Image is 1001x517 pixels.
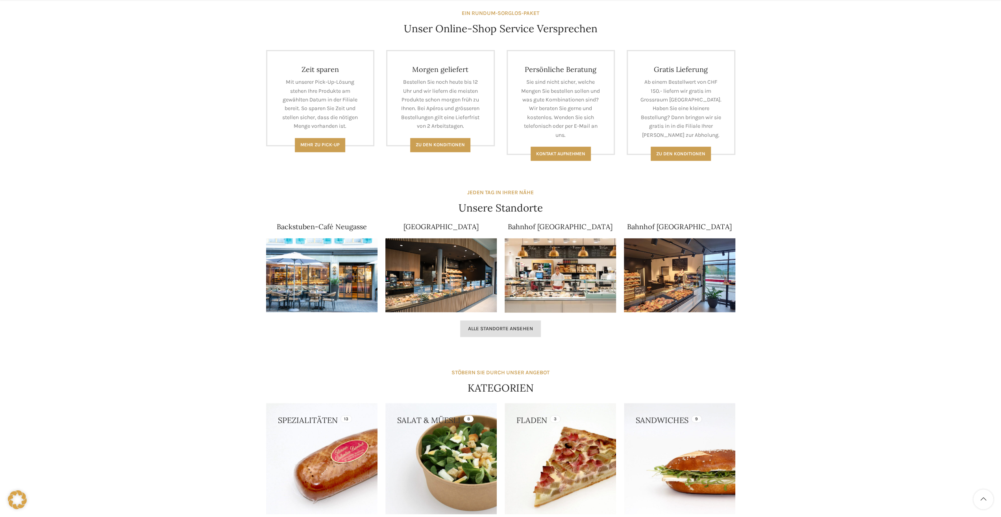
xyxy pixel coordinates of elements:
[656,151,705,156] span: Zu den konditionen
[640,65,722,74] h4: Gratis Lieferung
[467,188,534,197] div: JEDEN TAG IN IHRER NÄHE
[403,222,479,231] a: [GEOGRAPHIC_DATA]
[468,381,534,395] h4: KATEGORIEN
[520,65,602,74] h4: Persönliche Beratung
[627,222,732,231] a: Bahnhof [GEOGRAPHIC_DATA]
[973,489,993,509] a: Scroll to top button
[460,320,541,337] a: Alle Standorte ansehen
[508,222,612,231] a: Bahnhof [GEOGRAPHIC_DATA]
[279,78,362,131] p: Mit unserer Pick-Up-Lösung stehen Ihre Produkte am gewählten Datum in der Filiale bereit. So spar...
[399,65,482,74] h4: Morgen geliefert
[300,142,340,147] span: Mehr zu Pick-Up
[410,138,470,152] a: Zu den Konditionen
[279,65,362,74] h4: Zeit sparen
[536,151,585,156] span: Kontakt aufnehmen
[295,138,345,152] a: Mehr zu Pick-Up
[651,147,711,161] a: Zu den konditionen
[451,368,550,377] div: STÖBERN SIE DURCH UNSER ANGEBOT
[416,142,465,147] span: Zu den Konditionen
[640,78,722,140] p: Ab einem Bestellwert von CHF 150.- liefern wir gratis im Grossraum [GEOGRAPHIC_DATA]. Haben Sie e...
[531,147,591,161] a: Kontakt aufnehmen
[399,78,482,131] p: Bestellen Sie noch heute bis 12 Uhr und wir liefern die meisten Produkte schon morgen früh zu Ihn...
[404,22,598,36] h4: Unser Online-Shop Service Versprechen
[459,201,543,215] h4: Unsere Standorte
[468,326,533,332] span: Alle Standorte ansehen
[277,222,367,231] a: Backstuben-Café Neugasse
[462,10,539,17] strong: EIN RUNDUM-SORGLOS-PAKET
[520,78,602,140] p: Sie sind nicht sicher, welche Mengen Sie bestellen sollen und was gute Kombinationen sind? Wir be...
